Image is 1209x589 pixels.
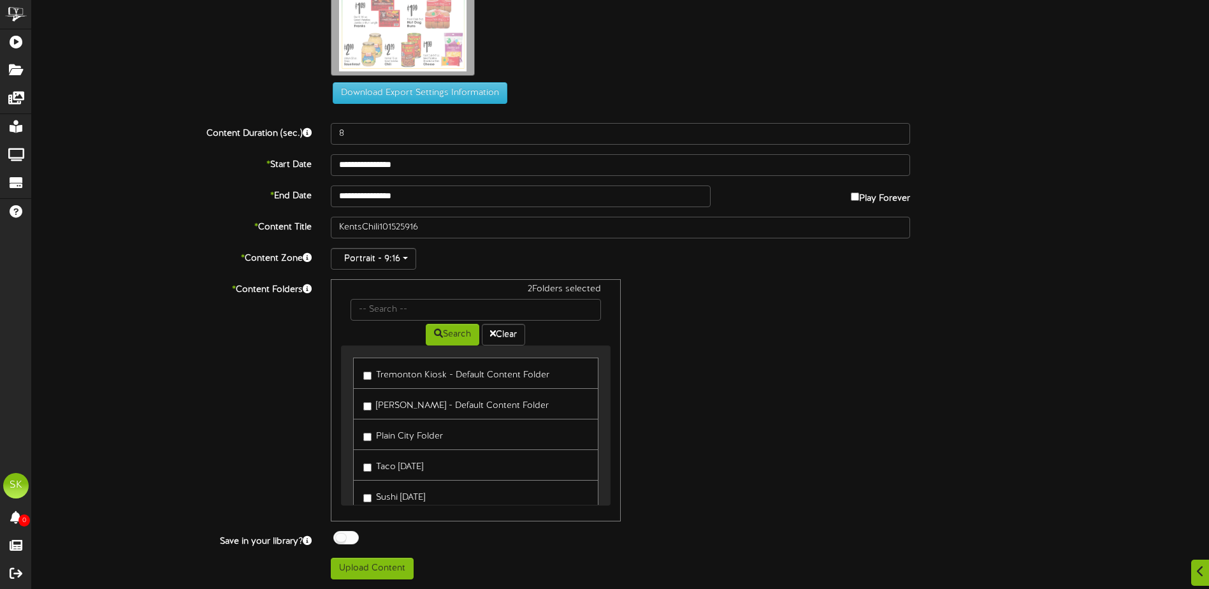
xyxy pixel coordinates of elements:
label: Tremonton Kiosk - Default Content Folder [363,365,549,382]
input: [PERSON_NAME] - Default Content Folder [363,402,372,411]
input: Tremonton Kiosk - Default Content Folder [363,372,372,380]
button: Portrait - 9:16 [331,248,416,270]
label: Content Zone [22,248,321,265]
button: Search [426,324,479,345]
input: Plain City Folder [363,433,372,441]
button: Clear [482,324,525,345]
div: 2 Folders selected [341,283,610,299]
label: Content Folders [22,279,321,296]
label: Content Duration (sec.) [22,123,321,140]
span: 0 [18,514,30,527]
label: Start Date [22,154,321,171]
label: Plain City Folder [363,426,443,443]
input: Play Forever [851,193,859,201]
label: Save in your library? [22,531,321,548]
input: Taco [DATE] [363,463,372,472]
button: Download Export Settings Information [333,82,507,104]
button: Upload Content [331,558,414,579]
label: Taco [DATE] [363,456,423,474]
label: Sushi [DATE] [363,487,425,504]
a: Download Export Settings Information [326,88,507,98]
input: -- Search -- [351,299,600,321]
label: Content Title [22,217,321,234]
input: Title of this Content [331,217,910,238]
label: [PERSON_NAME] - Default Content Folder [363,395,549,412]
div: SK [3,473,29,498]
label: End Date [22,185,321,203]
input: Sushi [DATE] [363,494,372,502]
label: Play Forever [851,185,910,205]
